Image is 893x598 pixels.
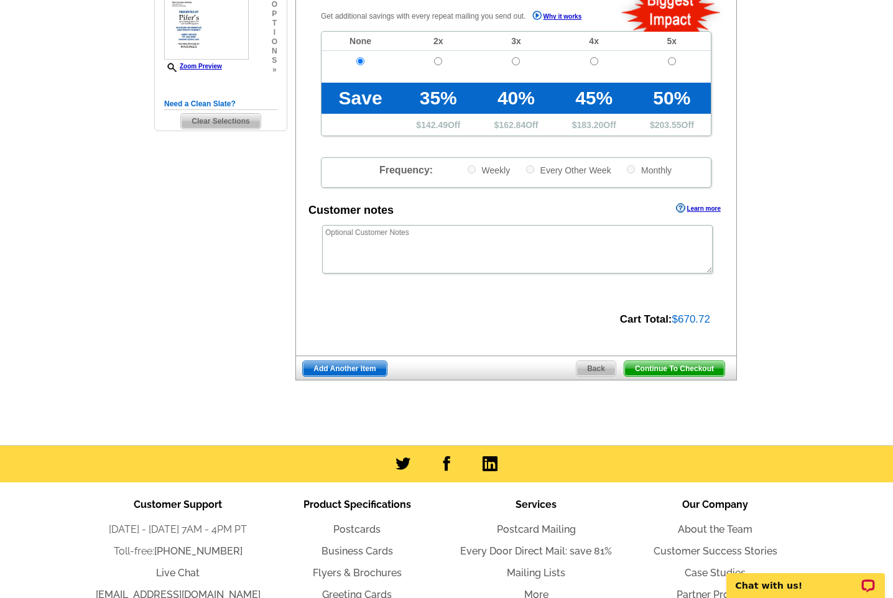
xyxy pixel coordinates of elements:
[526,165,534,173] input: Every Other Week
[555,83,633,114] td: 45%
[468,165,476,173] input: Weekly
[322,83,399,114] td: Save
[134,499,222,510] span: Customer Support
[620,313,672,325] strong: Cart Total:
[532,11,582,24] a: Why it works
[577,120,604,130] span: 183.20
[272,65,277,75] span: »
[633,32,711,51] td: 5x
[272,9,277,19] span: p
[421,120,448,130] span: 142.49
[272,28,277,37] span: i
[678,523,752,535] a: About the Team
[88,522,267,537] li: [DATE] - [DATE] 7AM - 4PM PT
[633,83,711,114] td: 50%
[302,361,387,377] a: Add Another Item
[272,37,277,47] span: o
[164,98,277,110] h5: Need a Clean Slate?
[303,499,411,510] span: Product Specifications
[477,83,555,114] td: 40%
[685,567,746,579] a: Case Studies
[627,165,635,173] input: Monthly
[633,114,711,136] td: $ Off
[322,545,393,557] a: Business Cards
[303,361,386,376] span: Add Another Item
[313,567,402,579] a: Flyers & Brochures
[555,114,633,136] td: $ Off
[321,9,608,24] p: Get additional savings with every repeat mailing you send out.
[88,544,267,559] li: Toll-free:
[576,361,616,377] a: Back
[624,361,724,376] span: Continue To Checkout
[154,545,243,557] a: [PHONE_NUMBER]
[272,19,277,28] span: t
[156,567,200,579] a: Live Chat
[497,523,576,535] a: Postcard Mailing
[460,545,612,557] a: Every Door Direct Mail: save 81%
[626,164,672,176] label: Monthly
[516,499,557,510] span: Services
[507,567,565,579] a: Mailing Lists
[272,47,277,56] span: n
[499,120,525,130] span: 162.84
[399,114,477,136] td: $ Off
[272,56,277,65] span: s
[477,32,555,51] td: 3x
[655,120,682,130] span: 203.55
[466,164,511,176] label: Weekly
[322,32,399,51] td: None
[682,499,748,510] span: Our Company
[525,164,611,176] label: Every Other Week
[181,114,260,129] span: Clear Selections
[477,114,555,136] td: $ Off
[672,313,710,325] span: $670.72
[654,545,777,557] a: Customer Success Stories
[676,203,721,213] a: Learn more
[555,32,633,51] td: 4x
[164,63,222,70] a: Zoom Preview
[576,361,616,376] span: Back
[379,165,433,175] span: Frequency:
[308,202,394,219] div: Customer notes
[399,83,477,114] td: 35%
[333,523,381,535] a: Postcards
[718,559,893,598] iframe: LiveChat chat widget
[399,32,477,51] td: 2x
